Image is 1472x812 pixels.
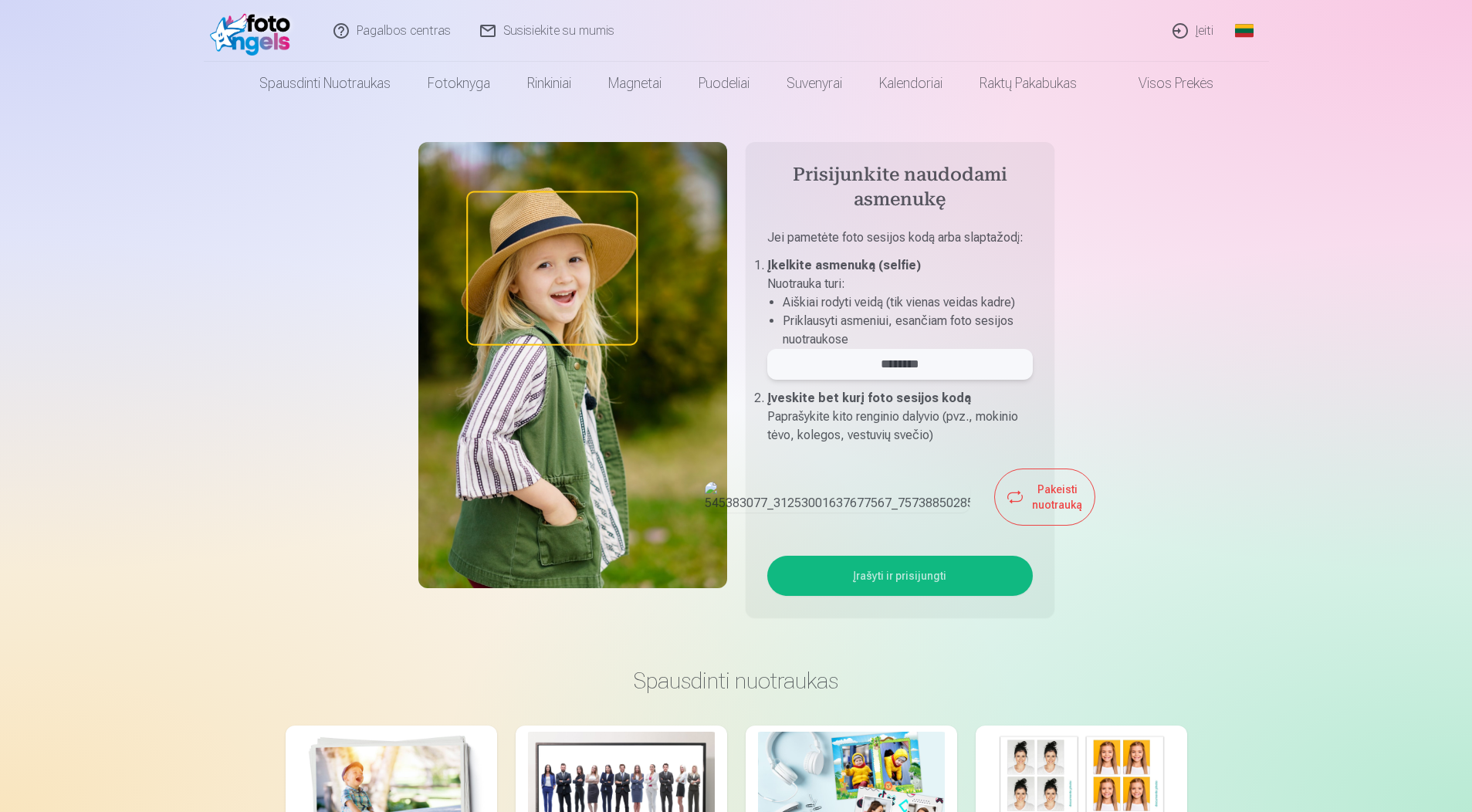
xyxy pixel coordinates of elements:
[680,62,768,105] a: Puodeliai
[767,258,921,272] b: Įkelkite asmenuką (selfie)
[961,62,1095,105] a: Raktų pakabukas
[767,408,1033,445] p: Paprašykite kito renginio dalyvio (pvz., mokinio tėvo, kolegos, vestuvių svečio)
[783,312,1033,349] li: Priklausyti asmeniui, esančiam foto sesijos nuotraukose
[210,6,299,56] img: /fa2
[767,164,1033,213] h4: Prisijunkite naudodami asmenukę
[767,391,971,405] b: Įveskite bet kurį foto sesijos kodą
[767,228,1033,256] p: Jei pametėte foto sesijos kodą arba slaptažodį :
[995,469,1095,525] button: Pakeisti nuotrauką
[767,556,1033,596] button: Įrašyti ir prisijungti
[409,62,509,105] a: Fotoknyga
[241,62,409,105] a: Spausdinti nuotraukas
[783,293,1033,312] li: Aiškiai rodyti veidą (tik vienas veidas kadre)
[509,62,590,105] a: Rinkiniai
[768,62,861,105] a: Suvenyrai
[298,667,1175,695] h3: Spausdinti nuotraukas
[705,482,970,513] img: 545383077_31253001637677567_7573885028568195219_n.jpg
[767,275,1033,293] p: Nuotrauka turi :
[1095,62,1232,105] a: Visos prekės
[861,62,961,105] a: Kalendoriai
[590,62,680,105] a: Magnetai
